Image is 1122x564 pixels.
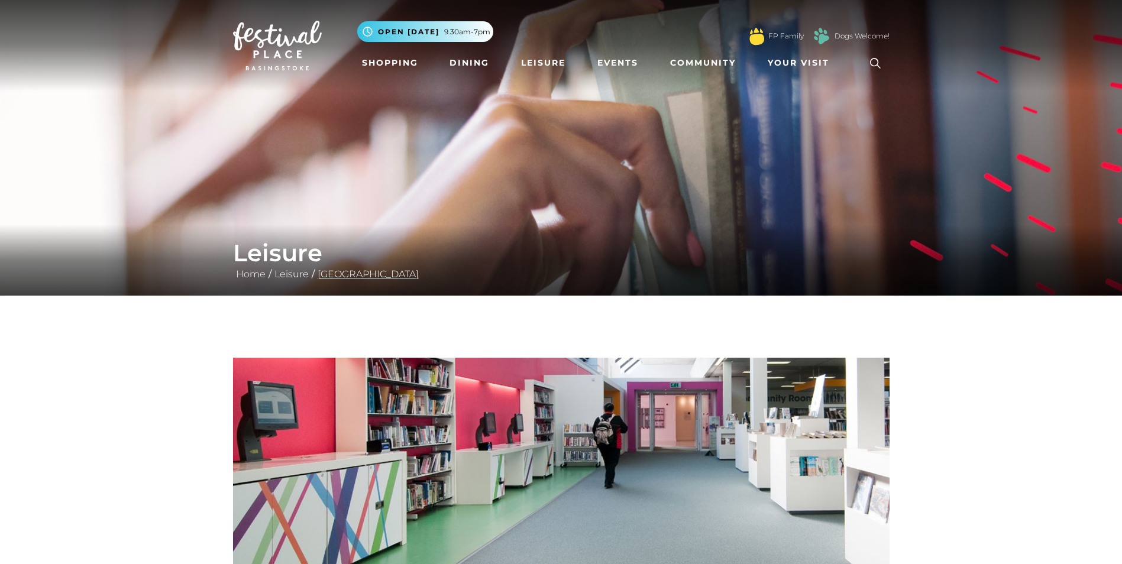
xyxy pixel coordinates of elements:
h1: Leisure [233,239,890,267]
a: Dining [445,52,494,74]
span: 9.30am-7pm [444,27,490,37]
a: Leisure [516,52,570,74]
a: Your Visit [763,52,840,74]
img: Festival Place Logo [233,21,322,70]
a: [GEOGRAPHIC_DATA] [315,268,422,280]
span: Open [DATE] [378,27,439,37]
a: Dogs Welcome! [835,31,890,41]
button: Open [DATE] 9.30am-7pm [357,21,493,42]
a: Home [233,268,269,280]
a: Community [665,52,741,74]
a: Events [593,52,643,74]
span: Your Visit [768,57,829,69]
a: Shopping [357,52,423,74]
a: Leisure [271,268,312,280]
div: / / [224,239,898,281]
a: FP Family [768,31,804,41]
